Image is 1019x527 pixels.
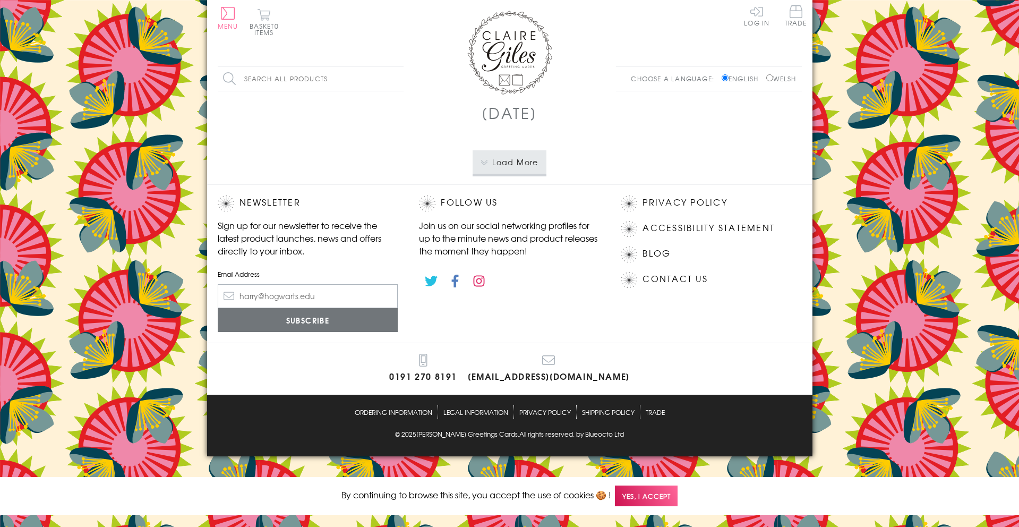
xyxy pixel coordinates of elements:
h2: Newsletter [218,195,398,211]
button: Basket0 items [250,8,279,36]
input: Welsh [766,74,773,81]
a: Accessibility Statement [643,221,775,235]
a: by Blueocto Ltd [576,429,624,440]
span: Menu [218,21,238,31]
a: 0191 270 8191 [389,354,457,384]
label: Email Address [218,269,398,279]
img: Claire Giles Greetings Cards [467,11,552,95]
input: English [722,74,729,81]
input: Search [393,67,404,91]
span: All rights reserved. [519,429,575,439]
a: Legal Information [443,405,508,419]
h1: [DATE] [482,102,537,124]
a: Ordering Information [355,405,432,419]
a: Contact Us [643,272,707,286]
h2: Follow Us [419,195,600,211]
a: Privacy Policy [519,405,571,419]
a: Log In [744,5,769,26]
label: Welsh [766,74,797,83]
input: harry@hogwarts.edu [218,284,398,308]
p: Sign up for our newsletter to receive the latest product launches, news and offers directly to yo... [218,219,398,257]
button: Menu [218,7,238,29]
input: Search all products [218,67,404,91]
span: Yes, I accept [615,486,678,506]
a: Shipping Policy [582,405,635,419]
a: [PERSON_NAME] Greetings Cards [416,429,518,440]
button: Load More [473,150,546,174]
a: Privacy Policy [643,195,727,210]
span: Trade [785,5,807,26]
a: Trade [646,405,665,419]
label: English [722,74,764,83]
p: Join us on our social networking profiles for up to the minute news and product releases the mome... [419,219,600,257]
p: © 2025 . [218,429,802,439]
input: Subscribe [218,308,398,332]
p: Choose a language: [631,74,720,83]
span: 0 items [254,21,279,37]
a: Blog [643,246,671,261]
a: [EMAIL_ADDRESS][DOMAIN_NAME] [468,354,630,384]
a: Trade [785,5,807,28]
